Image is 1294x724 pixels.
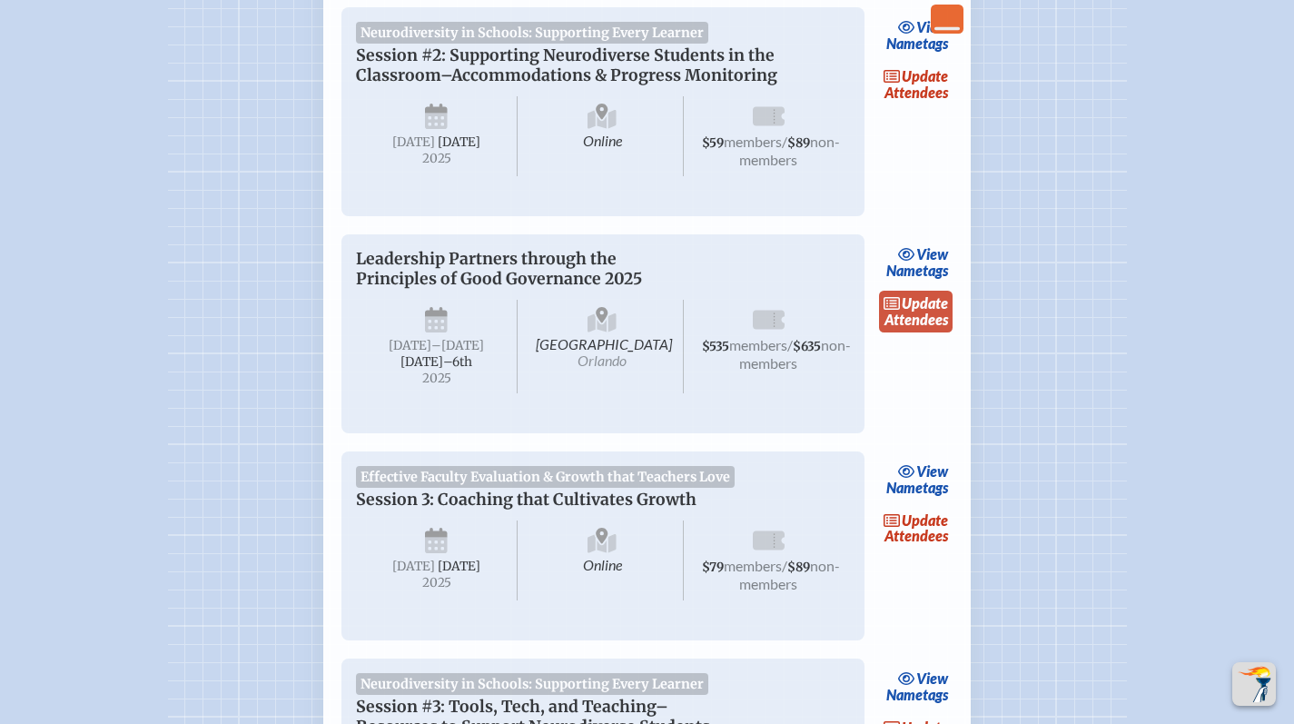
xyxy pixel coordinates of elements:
[370,576,503,590] span: 2025
[902,67,948,84] span: update
[370,152,503,165] span: 2025
[916,462,948,480] span: view
[782,133,787,150] span: /
[782,557,787,574] span: /
[389,338,431,353] span: [DATE]
[787,336,793,353] span: /
[916,245,948,263] span: view
[356,45,777,85] span: Session #2: Supporting Neurodiverse Students in the Classroom–Accommodations & Progress Monitoring
[356,673,709,695] span: Neurodiversity in Schools: Supporting Every Learner
[793,339,821,354] span: $635
[702,560,724,575] span: $79
[356,249,642,289] span: Leadership Partners through the Principles of Good Governance 2025
[702,135,724,151] span: $59
[438,134,480,150] span: [DATE]
[356,22,709,44] span: Neurodiversity in Schools: Supporting Every Learner
[902,511,948,529] span: update
[521,300,684,393] span: [GEOGRAPHIC_DATA]
[902,294,948,312] span: update
[438,559,480,574] span: [DATE]
[882,15,953,56] a: viewNametags
[392,559,435,574] span: [DATE]
[916,669,948,687] span: view
[882,242,953,283] a: viewNametags
[787,560,810,575] span: $89
[739,133,840,168] span: non-members
[392,134,435,150] span: [DATE]
[879,507,953,549] a: updateAttendees
[356,490,696,510] span: Session 3: Coaching that Cultivates Growth
[400,354,472,370] span: [DATE]–⁠6th
[431,338,484,353] span: –[DATE]
[702,339,729,354] span: $535
[787,135,810,151] span: $89
[578,352,627,369] span: Orlando
[356,466,736,488] span: Effective Faculty Evaluation & Growth that Teachers Love
[879,64,953,105] a: updateAttendees
[916,18,948,35] span: view
[1236,666,1272,702] img: To the top
[1232,662,1276,706] button: Scroll Top
[724,133,782,150] span: members
[882,666,953,708] a: viewNametags
[739,557,840,592] span: non-members
[729,336,787,353] span: members
[724,557,782,574] span: members
[879,291,953,332] a: updateAttendees
[739,336,851,372] span: non-members
[882,459,953,501] a: viewNametags
[521,521,684,600] span: Online
[370,372,503,385] span: 2025
[521,96,684,176] span: Online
